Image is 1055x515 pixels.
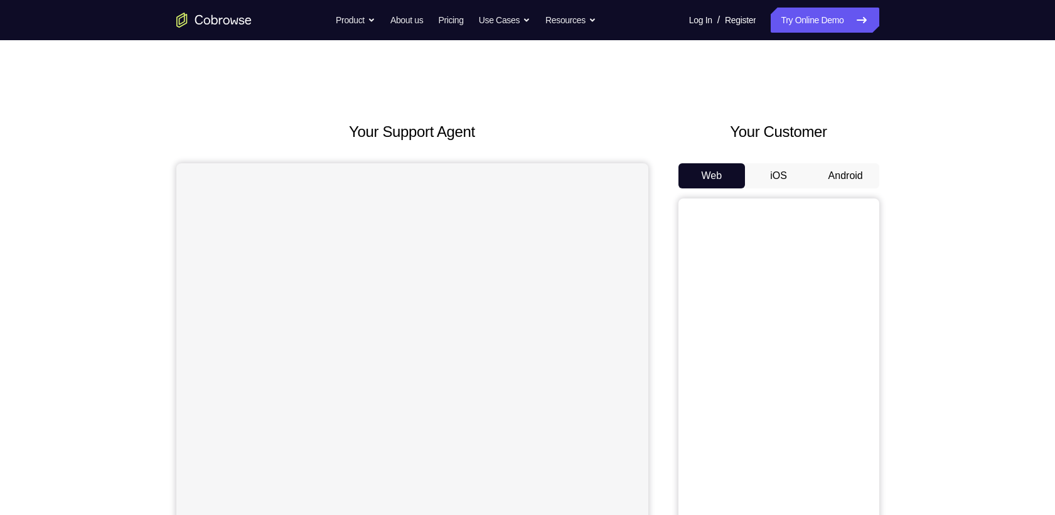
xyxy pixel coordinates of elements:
a: About us [390,8,423,33]
a: Try Online Demo [771,8,879,33]
a: Pricing [438,8,463,33]
a: Go to the home page [176,13,252,28]
button: Web [678,163,746,188]
h2: Your Support Agent [176,121,648,143]
button: Product [336,8,375,33]
button: Android [812,163,879,188]
a: Register [725,8,756,33]
button: Resources [545,8,596,33]
button: Use Cases [479,8,530,33]
a: Log In [689,8,712,33]
h2: Your Customer [678,121,879,143]
span: / [717,13,720,28]
button: iOS [745,163,812,188]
